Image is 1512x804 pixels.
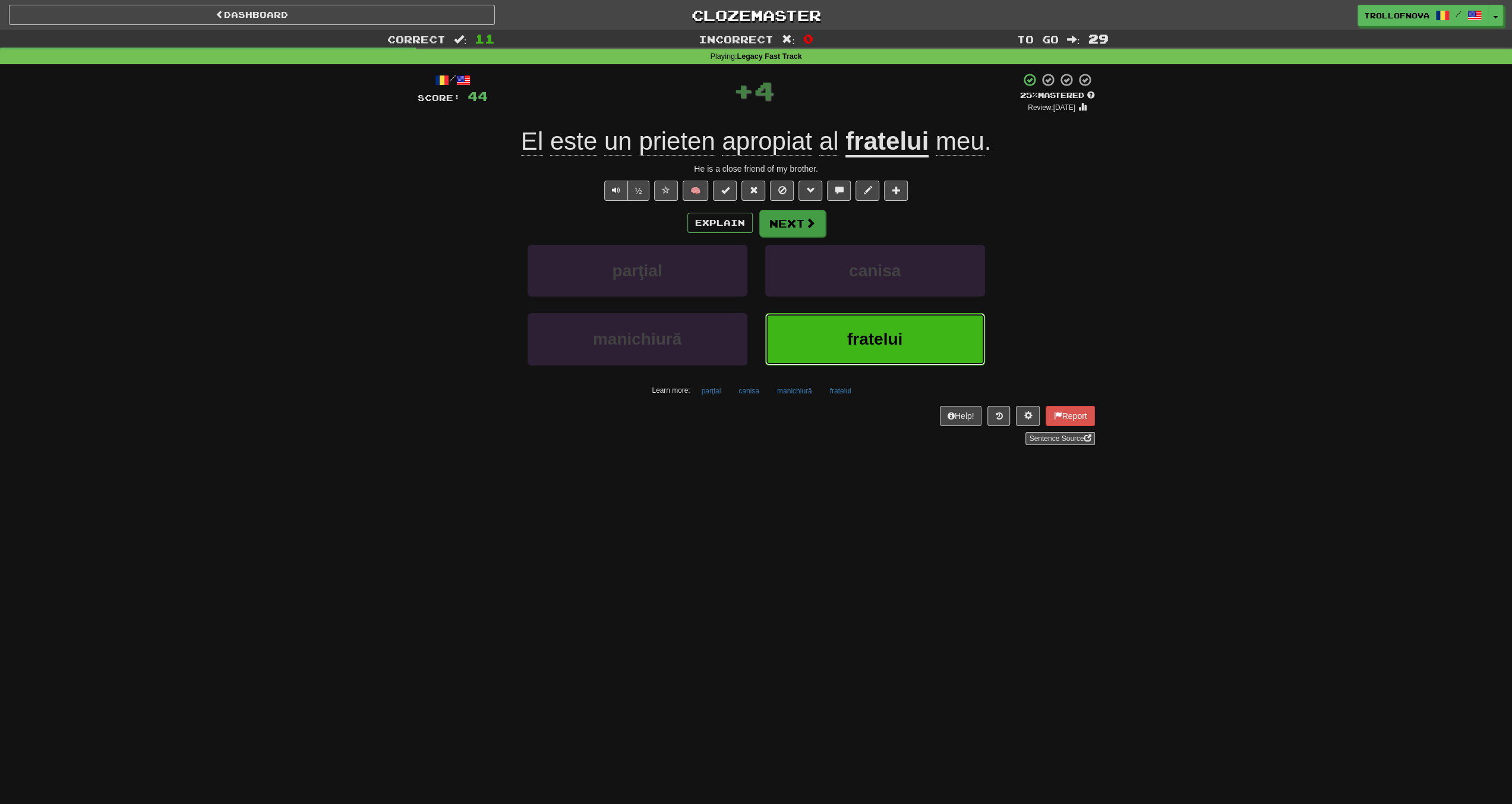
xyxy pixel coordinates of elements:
u: fratelui [845,127,929,157]
span: fratelui [847,330,902,348]
a: Dashboard [9,5,495,25]
button: fratelui [765,313,985,365]
span: TrollOfNova [1364,10,1429,21]
span: 25 % [1020,90,1038,100]
span: To go [1017,33,1059,45]
div: He is a close friend of my brother. [418,163,1095,175]
a: Sentence Source [1025,432,1094,445]
button: Grammar (alt+g) [798,181,822,201]
button: Explain [687,213,753,233]
span: El [521,127,543,156]
span: prieten [639,127,715,156]
span: 44 [468,89,488,103]
span: meu [936,127,984,156]
button: manichiură [771,382,819,400]
button: canisa [732,382,766,400]
button: Help! [940,406,982,426]
button: parţial [528,245,747,297]
span: apropiat [722,127,812,156]
span: Correct [387,33,446,45]
span: : [454,34,467,45]
button: 🧠 [683,181,708,201]
button: Ignore sentence (alt+i) [770,181,794,201]
span: : [782,34,795,45]
small: Learn more: [652,386,690,395]
span: + [733,72,754,108]
span: al [819,127,839,156]
div: Mastered [1020,90,1095,101]
button: canisa [765,245,985,297]
span: 4 [754,75,775,105]
button: fratelui [823,382,858,400]
a: Clozemaster [513,5,999,26]
button: Round history (alt+y) [987,406,1010,426]
strong: Legacy Fast Track [737,52,801,61]
span: Incorrect [699,33,774,45]
span: este [550,127,597,156]
span: manichiură [593,330,681,348]
span: : [1067,34,1080,45]
div: / [418,72,488,87]
span: Score: [418,93,460,103]
button: Discuss sentence (alt+u) [827,181,851,201]
span: un [604,127,632,156]
span: canisa [849,261,901,280]
small: Review: [DATE] [1028,103,1075,112]
div: Text-to-speech controls [602,181,650,201]
span: . [929,127,991,156]
button: parţial [695,382,728,400]
button: Reset to 0% Mastered (alt+r) [741,181,765,201]
button: Edit sentence (alt+d) [856,181,879,201]
span: 0 [803,31,813,46]
button: manichiură [528,313,747,365]
button: Next [759,210,826,237]
button: Add to collection (alt+a) [884,181,908,201]
button: Favorite sentence (alt+f) [654,181,678,201]
a: TrollOfNova / [1358,5,1488,26]
span: / [1456,10,1462,18]
button: ½ [627,181,650,201]
span: 11 [475,31,495,46]
button: Play sentence audio (ctl+space) [604,181,628,201]
span: parţial [612,261,662,280]
button: Report [1046,406,1094,426]
button: Set this sentence to 100% Mastered (alt+m) [713,181,737,201]
span: 29 [1088,31,1108,46]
